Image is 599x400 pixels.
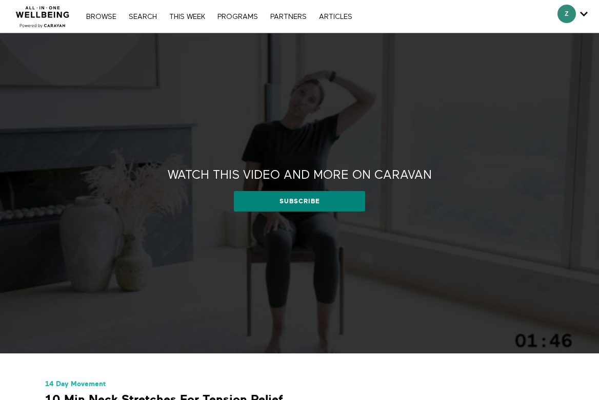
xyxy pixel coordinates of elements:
[164,13,210,20] a: THIS WEEK
[124,13,162,20] a: Search
[81,13,122,20] a: Browse
[168,167,432,183] h2: Watch this video and more on CARAVAN
[45,380,106,388] a: 14 Day Movement
[212,13,263,20] a: PROGRAMS
[81,11,357,22] nav: Primary
[234,191,365,212] a: Subscribe
[314,13,357,20] a: ARTICLES
[265,13,312,20] a: PARTNERS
